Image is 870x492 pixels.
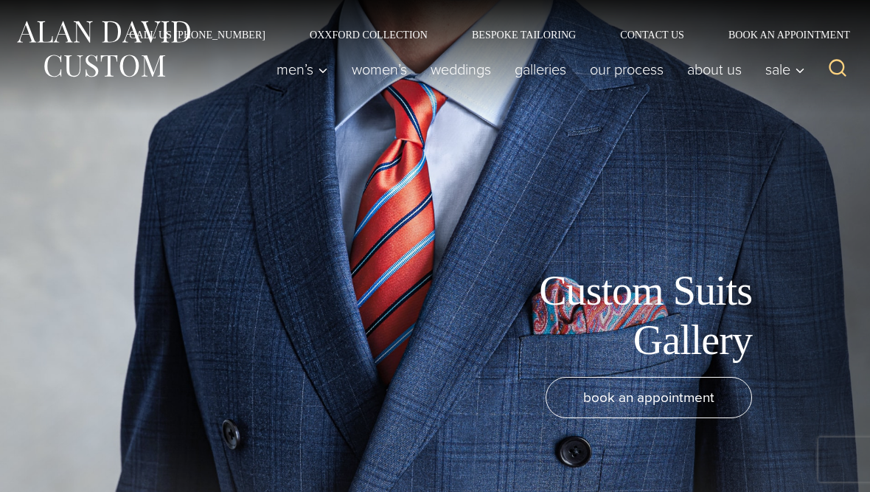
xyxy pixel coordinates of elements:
a: Book an Appointment [706,30,855,40]
span: Sale [765,62,805,77]
a: book an appointment [546,377,752,418]
a: Contact Us [598,30,706,40]
a: Women’s [340,55,419,84]
img: Alan David Custom [15,16,192,82]
h1: Custom Suits Gallery [420,266,752,365]
span: book an appointment [583,387,714,408]
a: Galleries [503,55,578,84]
a: Oxxford Collection [288,30,450,40]
a: Call Us [PHONE_NUMBER] [107,30,288,40]
a: weddings [419,55,503,84]
a: Our Process [578,55,675,84]
nav: Secondary Navigation [107,30,855,40]
a: About Us [675,55,754,84]
nav: Primary Navigation [265,55,812,84]
button: View Search Form [820,52,855,87]
a: Bespoke Tailoring [450,30,598,40]
span: Men’s [276,62,328,77]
